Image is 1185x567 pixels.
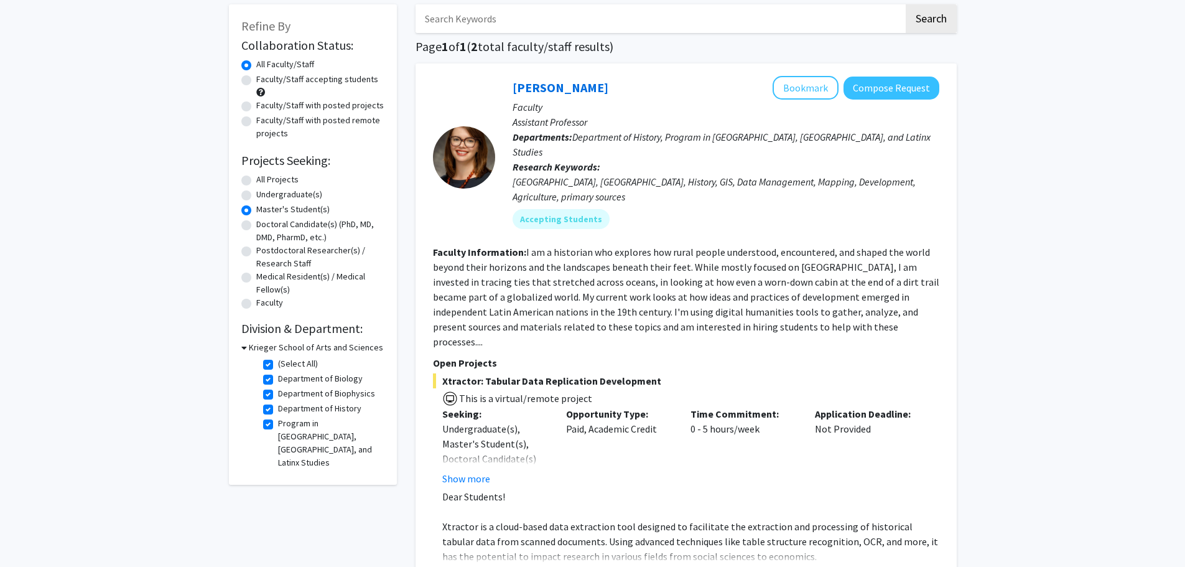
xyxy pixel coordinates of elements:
[278,372,363,385] label: Department of Biology
[256,173,299,186] label: All Projects
[278,387,375,400] label: Department of Biophysics
[513,161,600,173] b: Research Keywords:
[433,355,939,370] p: Open Projects
[815,406,921,421] p: Application Deadline:
[256,270,384,296] label: Medical Resident(s) / Medical Fellow(s)
[256,188,322,201] label: Undergraduate(s)
[442,471,490,486] button: Show more
[278,402,361,415] label: Department of History
[241,38,384,53] h2: Collaboration Status:
[513,174,939,204] div: [GEOGRAPHIC_DATA], [GEOGRAPHIC_DATA], History, GIS, Data Management, Mapping, Development, Agricu...
[241,153,384,168] h2: Projects Seeking:
[249,341,383,354] h3: Krieger School of Arts and Sciences
[9,511,53,558] iframe: Chat
[256,244,384,270] label: Postdoctoral Researcher(s) / Research Staff
[442,406,548,421] p: Seeking:
[256,114,384,140] label: Faculty/Staff with posted remote projects
[557,406,681,486] div: Paid, Academic Credit
[433,373,939,388] span: Xtractor: Tabular Data Replication Development
[256,218,384,244] label: Doctoral Candidate(s) (PhD, MD, DMD, PharmD, etc.)
[513,131,931,158] span: Department of History, Program in [GEOGRAPHIC_DATA], [GEOGRAPHIC_DATA], and Latinx Studies
[513,209,610,229] mat-chip: Accepting Students
[460,39,467,54] span: 1
[458,392,592,405] span: This is a virtual/remote project
[416,39,957,54] h1: Page of ( total faculty/staff results)
[906,4,957,33] button: Search
[416,4,904,33] input: Search Keywords
[442,39,448,54] span: 1
[513,115,939,129] p: Assistant Professor
[241,18,290,34] span: Refine By
[256,203,330,216] label: Master's Student(s)
[566,406,672,421] p: Opportunity Type:
[256,296,283,309] label: Faculty
[442,490,505,503] span: Dear Students!
[256,99,384,112] label: Faculty/Staff with posted projects
[773,76,839,100] button: Add Casey Lurtz to Bookmarks
[513,131,572,143] b: Departments:
[442,520,938,563] span: Xtractor is a cloud-based data extraction tool designed to facilitate the extraction and processi...
[843,77,939,100] button: Compose Request to Casey Lurtz
[513,80,608,95] a: [PERSON_NAME]
[278,357,318,370] label: (Select All)
[256,73,378,86] label: Faculty/Staff accepting students
[681,406,806,486] div: 0 - 5 hours/week
[256,58,314,71] label: All Faculty/Staff
[241,321,384,336] h2: Division & Department:
[278,417,381,469] label: Program in [GEOGRAPHIC_DATA], [GEOGRAPHIC_DATA], and Latinx Studies
[471,39,478,54] span: 2
[442,421,548,496] div: Undergraduate(s), Master's Student(s), Doctoral Candidate(s) (PhD, MD, DMD, PharmD, etc.)
[690,406,796,421] p: Time Commitment:
[433,246,939,348] fg-read-more: I am a historian who explores how rural people understood, encountered, and shaped the world beyo...
[513,100,939,115] p: Faculty
[433,246,526,258] b: Faculty Information:
[806,406,930,486] div: Not Provided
